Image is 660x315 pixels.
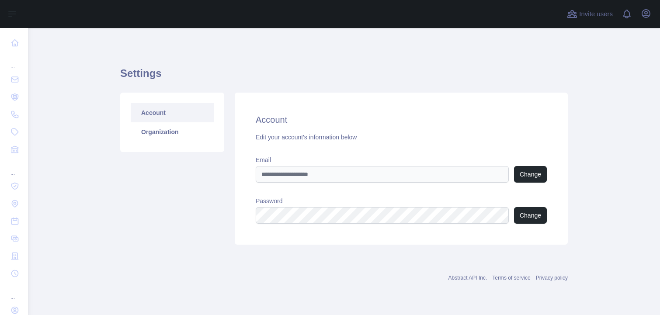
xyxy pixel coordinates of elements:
[565,7,615,21] button: Invite users
[492,275,530,281] a: Terms of service
[448,275,487,281] a: Abstract API Inc.
[131,122,214,142] a: Organization
[579,9,613,19] span: Invite users
[514,207,547,224] button: Change
[7,283,21,301] div: ...
[256,114,547,126] h2: Account
[7,52,21,70] div: ...
[256,197,547,205] label: Password
[536,275,568,281] a: Privacy policy
[131,103,214,122] a: Account
[514,166,547,183] button: Change
[256,133,547,142] div: Edit your account's information below
[7,159,21,177] div: ...
[120,66,568,87] h1: Settings
[256,156,547,164] label: Email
